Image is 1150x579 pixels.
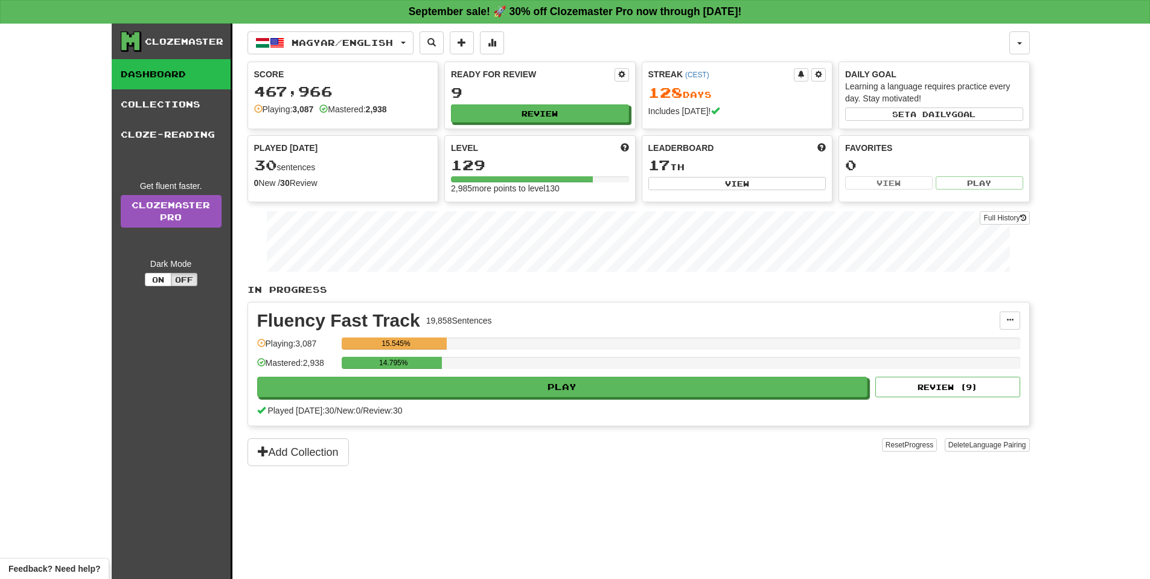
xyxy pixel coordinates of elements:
[980,211,1029,225] button: Full History
[121,180,222,192] div: Get fluent faster.
[248,284,1030,296] p: In Progress
[480,31,504,54] button: More stats
[334,406,337,415] span: /
[254,142,318,154] span: Played [DATE]
[280,178,290,188] strong: 30
[648,177,826,190] button: View
[450,31,474,54] button: Add sentence to collection
[451,85,629,100] div: 9
[648,158,826,173] div: th
[171,273,197,286] button: Off
[363,406,402,415] span: Review: 30
[257,312,420,330] div: Fluency Fast Track
[254,68,432,80] div: Score
[254,178,259,188] strong: 0
[648,85,826,101] div: Day s
[254,103,314,115] div: Playing:
[685,71,709,79] a: (CEST)
[254,158,432,173] div: sentences
[845,142,1023,154] div: Favorites
[910,110,951,118] span: a daily
[248,31,414,54] button: Magyar/English
[845,68,1023,80] div: Daily Goal
[409,5,742,18] strong: September sale! 🚀 30% off Clozemaster Pro now through [DATE]!
[112,120,231,150] a: Cloze-Reading
[426,315,492,327] div: 19,858 Sentences
[451,158,629,173] div: 129
[648,84,683,101] span: 128
[648,156,670,173] span: 17
[904,441,933,449] span: Progress
[145,36,223,48] div: Clozemaster
[451,142,478,154] span: Level
[121,195,222,228] a: ClozemasterPro
[121,258,222,270] div: Dark Mode
[345,337,447,350] div: 15.545%
[257,337,336,357] div: Playing: 3,087
[267,406,334,415] span: Played [DATE]: 30
[337,406,361,415] span: New: 0
[451,68,615,80] div: Ready for Review
[875,377,1020,397] button: Review (9)
[254,84,432,99] div: 467,966
[145,273,171,286] button: On
[845,158,1023,173] div: 0
[292,37,393,48] span: Magyar / English
[292,104,313,114] strong: 3,087
[648,105,826,117] div: Includes [DATE]!
[845,80,1023,104] div: Learning a language requires practice every day. Stay motivated!
[257,357,336,377] div: Mastered: 2,938
[648,142,714,154] span: Leaderboard
[845,107,1023,121] button: Seta dailygoal
[254,156,277,173] span: 30
[621,142,629,154] span: Score more points to level up
[257,377,868,397] button: Play
[112,89,231,120] a: Collections
[451,182,629,194] div: 2,985 more points to level 130
[969,441,1026,449] span: Language Pairing
[8,563,100,575] span: Open feedback widget
[845,176,933,190] button: View
[648,68,794,80] div: Streak
[882,438,937,452] button: ResetProgress
[366,104,387,114] strong: 2,938
[936,176,1023,190] button: Play
[319,103,386,115] div: Mastered:
[945,438,1030,452] button: DeleteLanguage Pairing
[817,142,826,154] span: This week in points, UTC
[360,406,363,415] span: /
[254,177,432,189] div: New / Review
[345,357,442,369] div: 14.795%
[420,31,444,54] button: Search sentences
[451,104,629,123] button: Review
[112,59,231,89] a: Dashboard
[248,438,349,466] button: Add Collection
